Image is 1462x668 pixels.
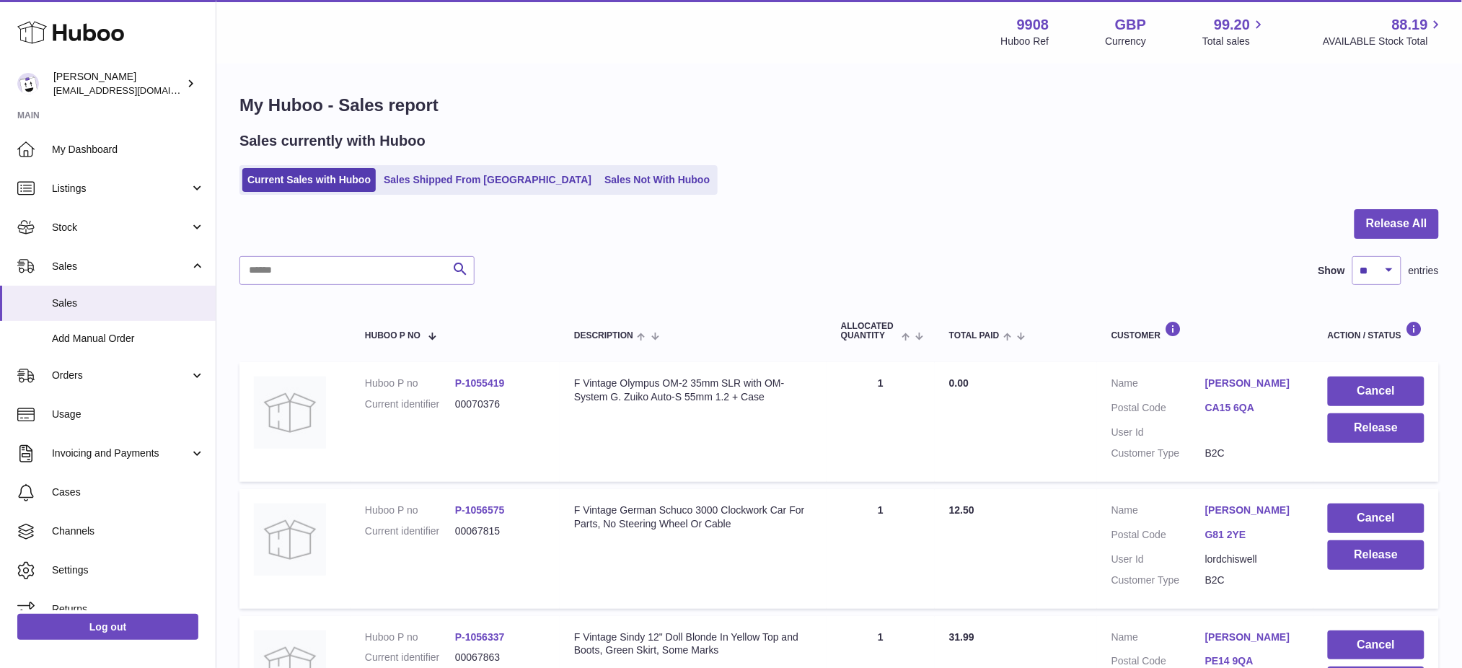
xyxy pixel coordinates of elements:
span: Huboo P no [365,331,420,340]
strong: GBP [1115,15,1146,35]
span: Total sales [1202,35,1267,48]
dt: Customer Type [1111,447,1205,460]
div: F Vintage Sindy 12" Doll Blonde In Yellow Top and Boots, Green Skirt, Some Marks [574,630,812,658]
dt: Name [1111,630,1205,648]
span: 12.50 [949,504,974,516]
span: 0.00 [949,377,969,389]
div: F Vintage Olympus OM-2 35mm SLR with OM-System G. Zuiko Auto-S 55mm 1.2 + Case [574,377,812,404]
dd: lordchiswell [1205,553,1299,566]
span: Stock [52,221,190,234]
span: Add Manual Order [52,332,205,346]
div: Action / Status [1328,321,1424,340]
dd: 00067863 [455,651,545,664]
h2: Sales currently with Huboo [239,131,426,151]
button: Cancel [1328,377,1424,406]
span: entries [1409,264,1439,278]
a: 88.19 AVAILABLE Stock Total [1323,15,1445,48]
span: Usage [52,408,205,421]
span: Invoicing and Payments [52,447,190,460]
dt: Current identifier [365,524,455,538]
button: Release [1328,413,1424,443]
dt: Customer Type [1111,573,1205,587]
button: Cancel [1328,630,1424,660]
span: 88.19 [1392,15,1428,35]
span: Listings [52,182,190,195]
strong: 9908 [1017,15,1049,35]
dd: B2C [1205,573,1299,587]
button: Release [1328,540,1424,570]
dd: B2C [1205,447,1299,460]
dt: User Id [1111,426,1205,439]
dt: Huboo P no [365,377,455,390]
a: 99.20 Total sales [1202,15,1267,48]
span: Cases [52,485,205,499]
a: [PERSON_NAME] [1205,377,1299,390]
span: 31.99 [949,631,974,643]
span: Sales [52,296,205,310]
a: Current Sales with Huboo [242,168,376,192]
span: AVAILABLE Stock Total [1323,35,1445,48]
span: Description [574,331,633,340]
div: Huboo Ref [1001,35,1049,48]
span: Settings [52,563,205,577]
span: Total paid [949,331,1000,340]
a: CA15 6QA [1205,401,1299,415]
span: [EMAIL_ADDRESS][DOMAIN_NAME] [53,84,212,96]
span: Orders [52,369,190,382]
img: no-photo.jpg [254,504,326,576]
a: P-1056575 [455,504,505,516]
button: Cancel [1328,504,1424,533]
td: 1 [827,362,935,482]
div: Customer [1111,321,1299,340]
dt: Current identifier [365,651,455,664]
dt: User Id [1111,553,1205,566]
a: G81 2YE [1205,528,1299,542]
div: Currency [1106,35,1147,48]
dd: 00067815 [455,524,545,538]
span: Returns [52,602,205,616]
dt: Huboo P no [365,630,455,644]
a: P-1055419 [455,377,505,389]
a: P-1056337 [455,631,505,643]
span: My Dashboard [52,143,205,157]
dt: Postal Code [1111,528,1205,545]
div: [PERSON_NAME] [53,70,183,97]
a: [PERSON_NAME] [1205,504,1299,517]
a: Log out [17,614,198,640]
span: 99.20 [1214,15,1250,35]
span: ALLOCATED Quantity [841,322,898,340]
span: Channels [52,524,205,538]
a: Sales Not With Huboo [599,168,715,192]
label: Show [1318,264,1345,278]
button: Release All [1355,209,1439,239]
span: Sales [52,260,190,273]
div: F Vintage German Schuco 3000 Clockwork Car For Parts, No Steering Wheel Or Cable [574,504,812,531]
dt: Name [1111,377,1205,394]
dd: 00070376 [455,397,545,411]
a: [PERSON_NAME] [1205,630,1299,644]
td: 1 [827,489,935,609]
dt: Name [1111,504,1205,521]
dt: Postal Code [1111,401,1205,418]
img: no-photo.jpg [254,377,326,449]
dt: Huboo P no [365,504,455,517]
img: internalAdmin-9908@internal.huboo.com [17,73,39,95]
h1: My Huboo - Sales report [239,94,1439,117]
dt: Current identifier [365,397,455,411]
a: PE14 9QA [1205,654,1299,668]
a: Sales Shipped From [GEOGRAPHIC_DATA] [379,168,596,192]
